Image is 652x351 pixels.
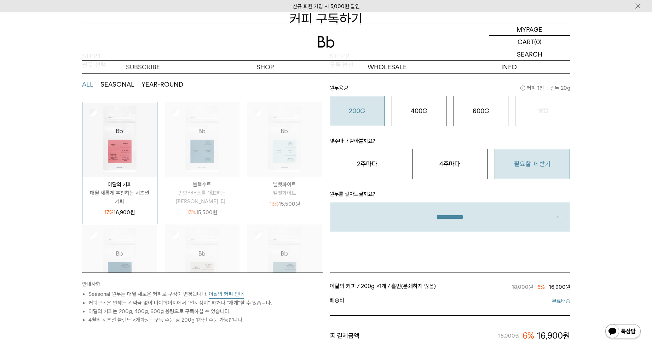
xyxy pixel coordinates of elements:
button: 600G [454,96,508,126]
p: WHOLESALE [326,61,448,73]
span: 원 [130,209,135,216]
span: 6% [537,284,545,290]
img: 로고 [318,36,335,48]
span: 200g [361,283,375,289]
p: 블랙수트 [165,180,240,189]
a: CART (0) [489,36,570,48]
span: 13% [270,201,279,207]
button: 200G [330,96,385,126]
img: 상품이미지 [82,102,157,177]
a: MYPAGE [489,23,570,36]
li: Seasonal 원두는 매월 새로운 커피로 구성이 변경됩니다. [88,290,323,299]
p: 매월 새롭게 추천하는 시즈널 커피 [82,189,157,206]
span: 13% [187,209,196,216]
span: 이달의 커피 [330,283,356,289]
p: 원두용량 [330,84,570,96]
span: 18,000원 [512,284,533,290]
span: 무료배송 [450,297,570,305]
p: 이달의 커피 [82,180,157,189]
span: 1개 [379,283,386,289]
span: 18,000원 [498,332,520,340]
span: 16,900원 [537,330,570,342]
p: 몇주마다 받아볼까요? [330,137,570,149]
a: SUBSCRIBE [82,61,204,73]
span: 원 [295,201,300,207]
span: 배송비 [330,297,450,305]
span: 커피 1잔 = 윈두 20g [520,84,570,92]
span: × [376,283,386,289]
p: INFO [448,61,570,73]
p: 안내사항 [82,280,323,290]
o: 1KG [537,107,548,115]
o: 200G [349,107,365,115]
p: SEARCH [517,48,542,60]
p: CART [518,36,534,48]
button: YEAR-ROUND [142,80,183,89]
button: 400G [392,96,446,126]
li: 4월의 시즈널 블렌드 <개화>는 구독 주문 당 200g 1개만 주문 가능합니다. [88,316,323,324]
img: 카카오톡 채널 1:1 채팅 버튼 [605,323,641,340]
li: 이달의 커피는 200g, 400g, 600g 용량으로 구독하실 수 있습니다. [88,307,323,316]
span: / [387,283,390,289]
span: 총 결제금액 [330,330,359,342]
img: 상품이미지 [82,224,157,299]
button: 2주마다 [330,149,405,179]
button: SEASONAL [100,80,134,89]
p: 15,500 [270,200,300,208]
p: 16,900 [104,208,135,217]
a: SHOP [204,61,326,73]
img: 상품이미지 [165,102,240,177]
img: 상품이미지 [165,224,240,299]
img: 상품이미지 [247,224,322,299]
p: 벨벳화이트 [247,189,322,197]
span: 원 [213,209,217,216]
span: 16,900원 [549,284,570,290]
p: 빈브라더스를 대표하는 [PERSON_NAME]. 다... [165,189,240,206]
span: 홀빈(분쇄하지 않음) [391,283,436,289]
button: 이달의 커피 안내 [209,290,244,299]
button: 필요할 때 받기 [495,149,570,179]
p: (0) [534,36,542,48]
a: 신규 회원 가입 시 3,000원 할인 [293,3,360,10]
li: 커피구독은 언제든 위약금 없이 마이페이지에서 “일시정지” 하거나 “재개”할 수 있습니다. [88,299,323,307]
p: MYPAGE [517,23,542,35]
o: 400G [411,107,427,115]
button: 4주마다 [412,149,487,179]
span: 17% [104,209,114,216]
span: / [357,283,359,289]
o: 600G [473,107,489,115]
p: 원두를 갈아드릴까요? [330,190,570,202]
p: 15,500 [187,208,217,217]
p: 벨벳화이트 [247,180,322,189]
span: 6% [523,330,534,342]
img: 상품이미지 [247,102,322,177]
button: 1KG [515,96,570,126]
button: ALL [82,80,93,89]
